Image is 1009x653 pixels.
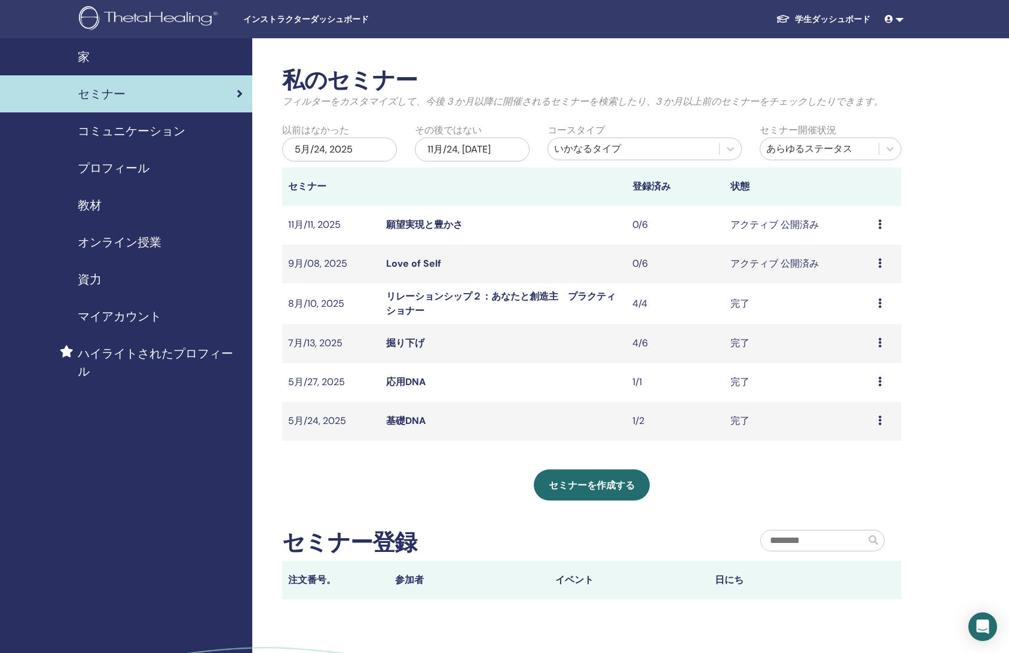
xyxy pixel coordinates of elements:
[709,561,869,599] th: 日にち
[282,67,901,94] h2: 私のセミナー
[626,245,724,283] td: 0/6
[282,529,417,557] h2: セミナー登録
[386,414,426,427] a: 基礎DNA
[78,85,126,103] span: セミナー
[78,307,161,325] span: マイアカウント
[626,206,724,245] td: 0/6
[724,402,872,441] td: 完了
[386,376,426,388] a: 応用DNA
[386,257,441,270] a: Love of Self
[78,270,102,288] span: 資力
[282,245,380,283] td: 9月/08, 2025
[282,94,901,109] p: フィルターをカスタマイズして、今後 3 か月以降に開催されるセミナーを検索したり、3 か月以上前のセミナーをチェックしたりできます。
[766,8,880,30] a: 学生ダッシュボード
[282,324,380,363] td: 7月/13, 2025
[724,324,872,363] td: 完了
[78,122,185,140] span: コミュニケーション
[415,123,482,138] label: その後ではない
[549,561,710,599] th: イベント
[626,167,724,206] th: 登録済み
[760,123,836,138] label: セミナー開催状況
[766,142,873,156] div: あらゆるステータス
[282,167,380,206] th: セミナー
[78,196,102,214] span: 教材
[386,290,616,317] a: リレーションシップ２：あなたと創造主 プラクティショナー
[78,159,149,177] span: プロフィール
[534,469,650,501] a: セミナーを作成する
[724,206,872,245] td: アクティブ 公開済み
[389,561,549,599] th: 参加者
[626,363,724,402] td: 1/1
[282,363,380,402] td: 5月/27, 2025
[282,123,349,138] label: 以前はなかった
[549,479,635,492] span: セミナーを作成する
[626,324,724,363] td: 4/6
[78,233,161,251] span: オンライン授業
[724,363,872,402] td: 完了
[724,283,872,324] td: 完了
[282,206,380,245] td: 11月/11, 2025
[548,123,605,138] label: コースタイプ
[282,561,389,599] th: 注文番号。
[724,167,872,206] th: 状態
[626,283,724,324] td: 4/4
[554,142,713,156] div: いかなるタイプ
[243,13,423,26] span: インストラクターダッシュボード
[79,6,222,33] img: logo.png
[968,612,997,641] div: Open Intercom Messenger
[415,138,530,161] div: 11月/24, [DATE]
[386,337,424,349] a: 掘り下げ
[724,245,872,283] td: アクティブ 公開済み
[776,14,790,24] img: graduation-cap-white.svg
[282,402,380,441] td: 5月/24, 2025
[282,283,380,324] td: 8月/10, 2025
[78,48,90,66] span: 家
[78,344,243,380] span: ハイライトされたプロフィール
[386,218,463,231] a: 願望実現と豊かさ
[282,138,397,161] div: 5月/24, 2025
[626,402,724,441] td: 1/2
